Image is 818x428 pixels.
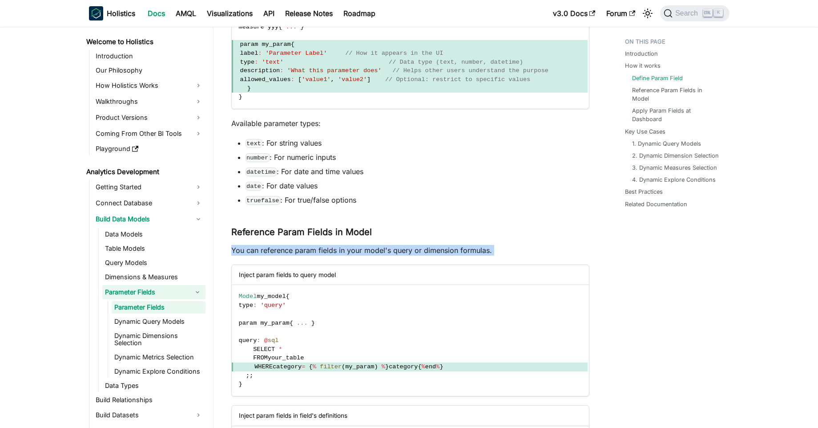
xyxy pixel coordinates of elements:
span: } [385,363,389,370]
span: % [313,363,316,370]
span: your_table [268,355,304,361]
span: % [382,363,385,370]
a: Dimensions & Measures [102,271,206,283]
a: Query Models [102,257,206,269]
a: Dynamic Explore Conditions [112,365,206,378]
a: Docs [142,6,170,20]
p: Available parameter types: [231,118,589,129]
span: filter [320,363,342,370]
a: How Holistics Works [93,78,206,93]
span: } [311,320,315,326]
li: : For date and time values [246,166,589,177]
span: { [286,293,290,300]
span: : [253,302,257,309]
span: // Data type (text, number, datetime) [389,59,523,65]
a: Coming From Other BI Tools [93,126,206,141]
a: Release Notes [280,6,338,20]
span: label [240,50,258,57]
span: { [290,320,293,326]
a: 2. Dynamic Dimension Selection [632,151,719,160]
span: 'value2' [338,76,367,83]
a: Visualizations [201,6,258,20]
span: measure yyy [239,24,279,30]
a: Parameter Fields [112,301,206,314]
a: 1. Dynamic Query Models [632,139,701,148]
b: Holistics [107,8,135,19]
span: : [280,67,283,74]
span: % [422,363,425,370]
a: Related Documentation [625,200,687,208]
span: type [239,302,254,309]
span: % [436,363,439,370]
h3: Reference Param Fields in Model [231,227,589,238]
a: Data Models [102,228,206,240]
a: Playground [93,143,206,155]
li: : For date values [246,180,589,191]
a: Dynamic Metrics Selection [112,351,206,363]
button: Search (Ctrl+K) [660,5,729,21]
a: Our Philosophy [93,64,206,77]
nav: Docs sidebar [80,27,214,428]
span: ) [374,363,378,370]
a: HolisticsHolistics [89,6,135,20]
a: Analytics Development [84,166,206,178]
a: Connect Database [93,196,206,210]
a: Data Types [102,379,206,392]
li: : For numeric inputs [246,152,589,163]
a: Define Param Field [632,74,683,82]
span: ... [286,24,297,30]
span: ] [367,76,371,83]
span: 'Parameter Label' [266,50,327,57]
span: 'text' [262,59,283,65]
code: datetime [246,167,277,176]
span: WHERE [254,363,273,370]
span: description [240,67,280,74]
a: Best Practices [625,188,663,196]
span: { [278,24,282,30]
span: 'What this parameter does' [287,67,382,74]
span: 'query' [260,302,286,309]
span: { [291,41,294,48]
span: } [439,363,443,370]
span: Model [239,293,257,300]
span: ... [297,320,307,326]
span: : [257,337,260,344]
code: date [246,182,262,191]
span: } [239,381,242,387]
span: } [239,94,242,100]
kbd: K [714,9,723,17]
span: sql [268,337,278,344]
a: Apply Param Fields at Dashboard [632,106,721,123]
span: FROM [253,355,268,361]
span: end [425,363,436,370]
span: { [309,363,313,370]
a: AMQL [170,6,201,20]
a: Walkthroughs [93,94,206,109]
span: category [389,363,418,370]
button: Switch between dark and light mode (currently light mode) [641,6,655,20]
a: Reference Param Fields in Model [632,86,721,103]
span: // How it appears in the UI [345,50,443,57]
a: Build Datasets [93,408,206,422]
a: How it works [625,61,661,70]
button: Collapse sidebar category 'Parameter Fields' [189,285,206,299]
span: = [302,363,305,370]
span: // Helps other users understand the purpose [392,67,548,74]
a: Getting Started [93,180,206,194]
code: text [246,139,262,148]
a: Product Versions [93,110,206,125]
span: ; [250,372,253,379]
span: ; [246,372,250,379]
a: v3.0 Docs [548,6,601,20]
a: Key Use Cases [625,127,665,136]
img: Holistics [89,6,103,20]
span: my_param [345,363,374,370]
a: Dynamic Dimensions Selection [112,330,206,349]
span: 'value1' [302,76,330,83]
a: API [258,6,280,20]
a: Introduction [93,50,206,62]
span: @ [264,337,268,344]
span: : [258,50,262,57]
span: my_model [257,293,286,300]
span: // Optional: restrict to specific values [385,76,530,83]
